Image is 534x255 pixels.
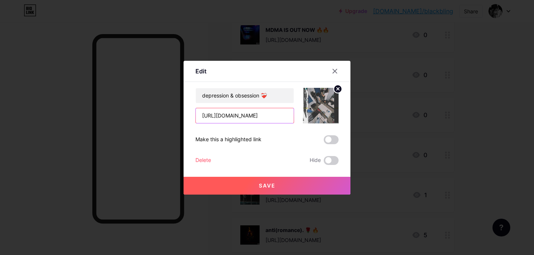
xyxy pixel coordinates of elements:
span: Hide [310,156,321,165]
input: URL [196,108,294,123]
button: Save [184,177,350,195]
div: Delete [195,156,211,165]
img: link_thumbnail [303,88,339,123]
span: Save [259,182,276,189]
div: Make this a highlighted link [195,135,261,144]
input: Title [196,88,294,103]
div: Edit [195,67,207,76]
